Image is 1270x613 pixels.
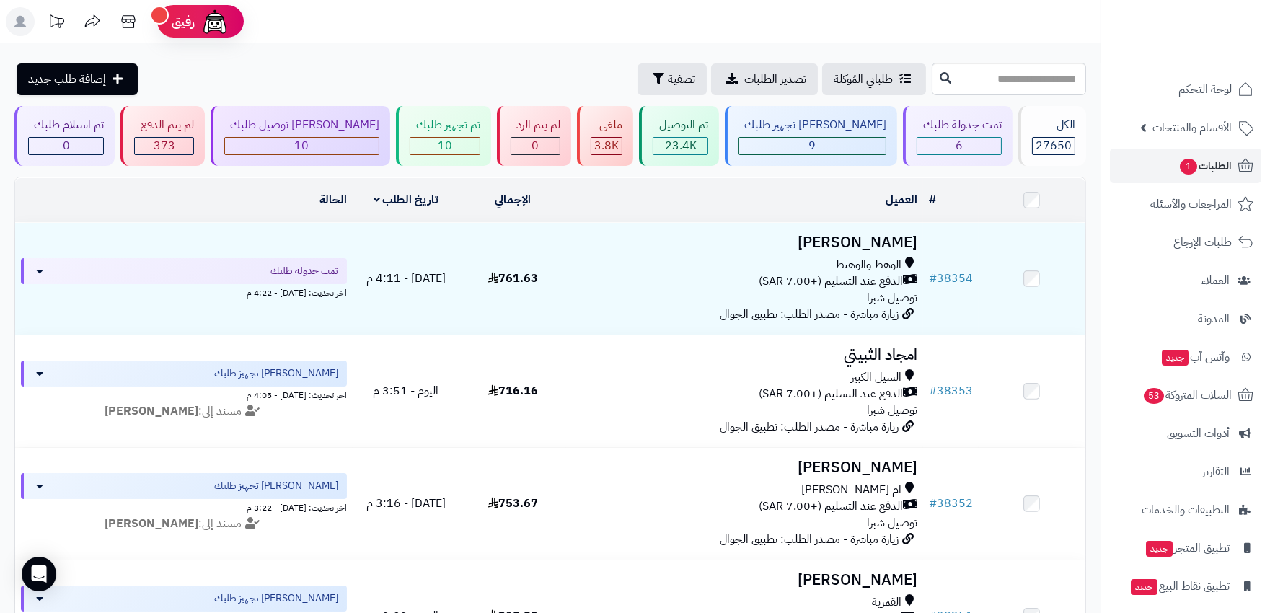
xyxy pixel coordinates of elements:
a: لم يتم الدفع 373 [118,106,207,166]
span: تصفية [668,71,695,88]
a: تم التوصيل 23.4K [636,106,721,166]
a: تم استلام طلبك 0 [12,106,118,166]
span: 716.16 [488,382,538,400]
span: التطبيقات والخدمات [1142,500,1230,520]
strong: [PERSON_NAME] [105,515,198,532]
a: تحديثات المنصة [38,7,74,40]
span: الطلبات [1178,156,1232,176]
div: لم يتم الدفع [134,117,193,133]
button: تصفية [638,63,707,95]
div: مسند إلى: [10,403,358,420]
h3: [PERSON_NAME] [572,459,917,476]
div: 373 [135,138,193,154]
div: ملغي [591,117,622,133]
span: [DATE] - 3:16 م [366,495,446,512]
a: # [929,191,936,208]
span: رفيق [172,13,195,30]
span: 373 [154,137,175,154]
span: زيارة مباشرة - مصدر الطلب: تطبيق الجوال [720,531,899,548]
a: إضافة طلب جديد [17,63,138,95]
span: طلبات الإرجاع [1173,232,1232,252]
span: 10 [438,137,452,154]
h3: [PERSON_NAME] [572,572,917,588]
span: 753.67 [488,495,538,512]
a: [PERSON_NAME] تجهيز طلبك 9 [722,106,900,166]
span: [PERSON_NAME] تجهيز طلبك [214,591,338,606]
a: الطلبات1 [1110,149,1261,183]
a: #38354 [929,270,973,287]
a: #38352 [929,495,973,512]
h3: امجاد الثبيتي [572,347,917,363]
span: 761.63 [488,270,538,287]
div: 9 [739,138,886,154]
div: اخر تحديث: [DATE] - 4:05 م [21,387,347,402]
span: تطبيق نقاط البيع [1129,576,1230,596]
div: تم التوصيل [653,117,707,133]
a: ملغي 3.8K [574,106,636,166]
a: #38353 [929,382,973,400]
span: # [929,382,937,400]
div: [PERSON_NAME] توصيل طلبك [224,117,379,133]
div: 23407 [653,138,707,154]
a: تم تجهيز طلبك 10 [393,106,493,166]
span: تطبيق المتجر [1145,538,1230,558]
span: توصيل شبرا [867,514,917,532]
div: Open Intercom Messenger [22,557,56,591]
span: تصدير الطلبات [744,71,806,88]
span: 3.8K [594,137,619,154]
a: الحالة [319,191,347,208]
span: طلباتي المُوكلة [834,71,893,88]
span: العملاء [1201,270,1230,291]
span: الأقسام والمنتجات [1152,118,1232,138]
span: أدوات التسويق [1167,423,1230,444]
span: [PERSON_NAME] تجهيز طلبك [214,366,338,381]
a: العملاء [1110,263,1261,298]
div: تمت جدولة طلبك [917,117,1001,133]
span: جديد [1162,350,1189,366]
span: 0 [532,137,539,154]
span: 9 [808,137,816,154]
img: logo-2.png [1172,36,1256,66]
span: الدفع عند التسليم (+7.00 SAR) [759,273,903,290]
span: 0 [63,137,70,154]
span: تمت جدولة طلبك [270,264,338,278]
span: المراجعات والأسئلة [1150,194,1232,214]
div: 3835 [591,138,622,154]
a: المراجعات والأسئلة [1110,187,1261,221]
div: تم استلام طلبك [28,117,104,133]
span: إضافة طلب جديد [28,71,106,88]
img: ai-face.png [200,7,229,36]
span: [PERSON_NAME] تجهيز طلبك [214,479,338,493]
a: الإجمالي [495,191,531,208]
div: مسند إلى: [10,516,358,532]
span: الدفع عند التسليم (+7.00 SAR) [759,386,903,402]
span: 53 [1144,388,1164,404]
a: لوحة التحكم [1110,72,1261,107]
span: [DATE] - 4:11 م [366,270,446,287]
a: تاريخ الطلب [374,191,439,208]
div: 6 [917,138,1000,154]
h3: [PERSON_NAME] [572,234,917,251]
span: زيارة مباشرة - مصدر الطلب: تطبيق الجوال [720,306,899,323]
div: اخر تحديث: [DATE] - 3:22 م [21,499,347,514]
span: المدونة [1198,309,1230,329]
a: تطبيق المتجرجديد [1110,531,1261,565]
span: الدفع عند التسليم (+7.00 SAR) [759,498,903,515]
a: طلباتي المُوكلة [822,63,926,95]
span: # [929,495,937,512]
a: التطبيقات والخدمات [1110,493,1261,527]
div: الكل [1032,117,1075,133]
span: اليوم - 3:51 م [373,382,438,400]
span: وآتس آب [1160,347,1230,367]
div: لم يتم الرد [511,117,560,133]
span: السلات المتروكة [1142,385,1232,405]
span: جديد [1146,541,1173,557]
a: أدوات التسويق [1110,416,1261,451]
span: 27650 [1036,137,1072,154]
span: توصيل شبرا [867,402,917,419]
span: جديد [1131,579,1157,595]
span: 23.4K [665,137,697,154]
span: توصيل شبرا [867,289,917,306]
a: تصدير الطلبات [711,63,818,95]
a: لم يتم الرد 0 [494,106,574,166]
